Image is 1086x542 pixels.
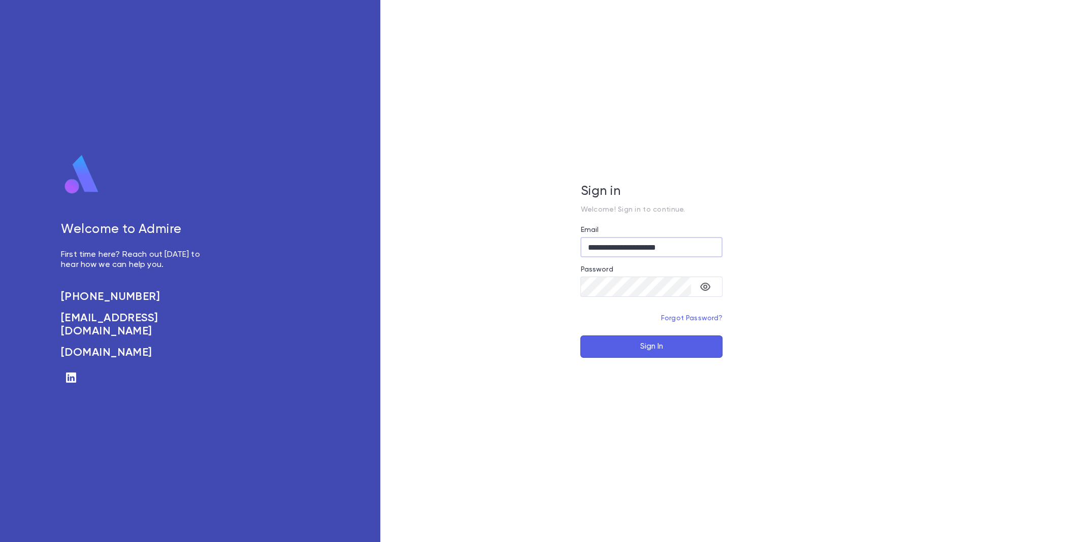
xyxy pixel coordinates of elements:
[695,277,715,297] button: toggle password visibility
[61,222,211,238] h5: Welcome to Admire
[661,315,723,322] a: Forgot Password?
[580,226,599,234] label: Email
[61,154,103,195] img: logo
[61,250,211,270] p: First time here? Reach out [DATE] to hear how we can help you.
[580,206,722,214] p: Welcome! Sign in to continue.
[580,184,722,199] h5: Sign in
[61,290,211,303] a: [PHONE_NUMBER]
[61,346,211,359] a: [DOMAIN_NAME]
[580,265,613,274] label: Password
[580,335,722,358] button: Sign In
[61,312,211,338] a: [EMAIL_ADDRESS][DOMAIN_NAME]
